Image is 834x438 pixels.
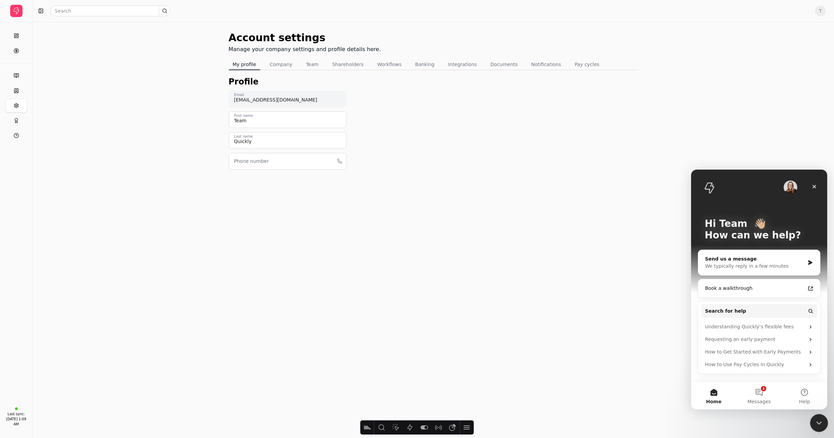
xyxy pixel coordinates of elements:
[3,411,29,417] div: Last sync:
[815,5,826,16] button: T
[234,113,253,119] label: First name
[229,76,638,88] div: Profile
[229,45,381,53] div: Manage your company settings and profile details here.
[229,59,260,70] button: My profile
[302,59,323,70] button: Team
[328,59,367,70] button: Shareholders
[411,59,439,70] button: Banking
[3,404,30,430] a: Last sync:[DATE] 1:09 AM
[444,59,481,70] button: Integrations
[571,59,604,70] button: Pay cycles
[229,30,381,45] div: Account settings
[373,59,406,70] button: Workflows
[234,92,244,98] label: Email
[3,417,29,427] div: [DATE] 1:09 AM
[486,59,522,70] button: Documents
[691,170,827,409] iframe: Intercom live chat
[234,134,253,139] label: Last name
[527,59,565,70] button: Notifications
[229,59,638,70] nav: Tabs
[266,59,297,70] button: Company
[234,158,269,165] label: Phone number
[810,414,828,432] iframe: Intercom live chat
[50,5,170,16] input: Search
